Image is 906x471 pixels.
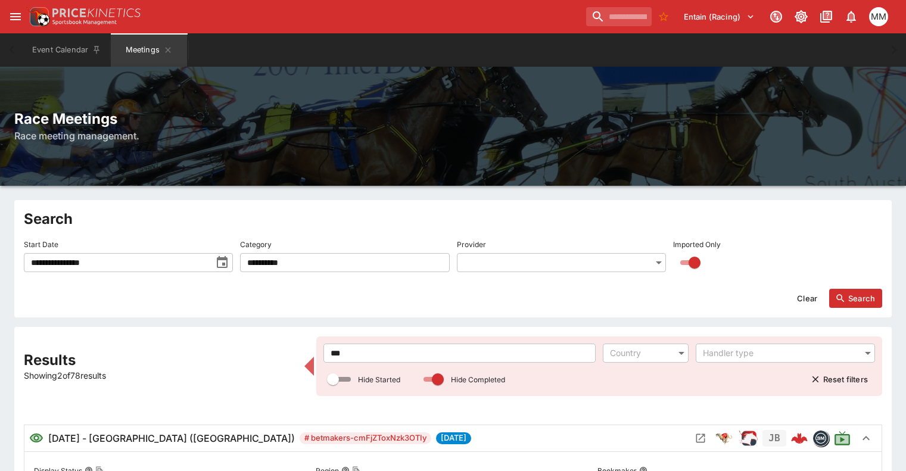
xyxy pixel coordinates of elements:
[14,129,892,143] h6: Race meeting management.
[25,33,108,67] button: Event Calendar
[240,239,272,249] p: Category
[834,430,851,447] svg: Live
[211,252,233,273] button: toggle date time picker
[14,110,892,128] h2: Race Meetings
[26,5,50,29] img: PriceKinetics Logo
[586,7,652,26] input: search
[790,289,824,308] button: Clear
[804,370,875,389] button: Reset filters
[829,289,882,308] button: Search
[48,431,295,445] h6: [DATE] - [GEOGRAPHIC_DATA] ([GEOGRAPHIC_DATA])
[451,375,505,385] p: Hide Completed
[715,429,734,448] img: greyhound_racing.png
[739,429,758,448] img: racing.png
[762,430,786,447] div: Jetbet not yet mapped
[24,210,882,228] h2: Search
[673,239,721,249] p: Imported Only
[677,7,762,26] button: Select Tenant
[24,369,297,382] p: Showing 2 of 78 results
[691,429,710,448] button: Open Meeting
[5,6,26,27] button: open drawer
[457,239,486,249] p: Provider
[840,6,862,27] button: Notifications
[24,239,58,249] p: Start Date
[869,7,888,26] div: Michela Marris
[300,432,431,444] span: # betmakers-cmFjZToxNzk3OTIy
[765,6,787,27] button: Connected to PK
[791,430,808,447] img: logo-cerberus--red.svg
[812,430,829,447] div: betmakers
[739,429,758,448] div: ParallelRacing Handler
[610,347,670,359] div: Country
[654,7,673,26] button: No Bookmarks
[815,6,837,27] button: Documentation
[358,375,400,385] p: Hide Started
[29,431,43,445] svg: Visible
[703,347,856,359] div: Handler type
[52,20,117,25] img: Sportsbook Management
[436,432,471,444] span: [DATE]
[715,429,734,448] div: greyhound_racing
[865,4,892,30] button: Michela Marris
[790,6,812,27] button: Toggle light/dark mode
[52,8,141,17] img: PriceKinetics
[813,431,829,446] img: betmakers.png
[24,351,297,369] h2: Results
[111,33,187,67] button: Meetings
